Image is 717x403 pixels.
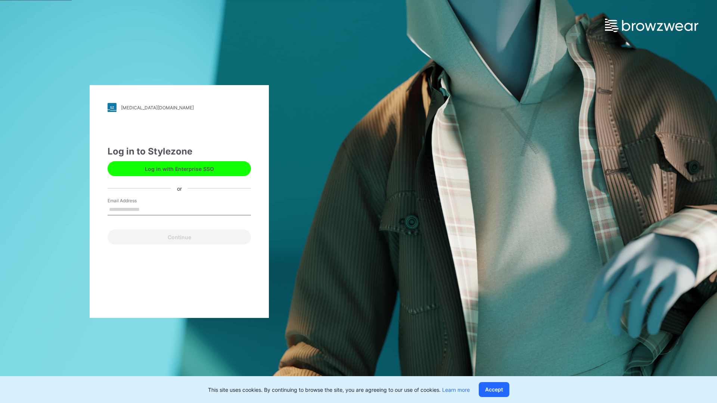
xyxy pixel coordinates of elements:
[121,105,194,110] div: [MEDICAL_DATA][DOMAIN_NAME]
[208,386,470,394] p: This site uses cookies. By continuing to browse the site, you are agreeing to our use of cookies.
[479,382,509,397] button: Accept
[108,103,117,112] img: stylezone-logo.562084cfcfab977791bfbf7441f1a819.svg
[605,19,698,32] img: browzwear-logo.e42bd6dac1945053ebaf764b6aa21510.svg
[171,184,188,192] div: or
[108,197,160,204] label: Email Address
[108,103,251,112] a: [MEDICAL_DATA][DOMAIN_NAME]
[108,161,251,176] button: Log in with Enterprise SSO
[108,145,251,158] div: Log in to Stylezone
[442,387,470,393] a: Learn more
